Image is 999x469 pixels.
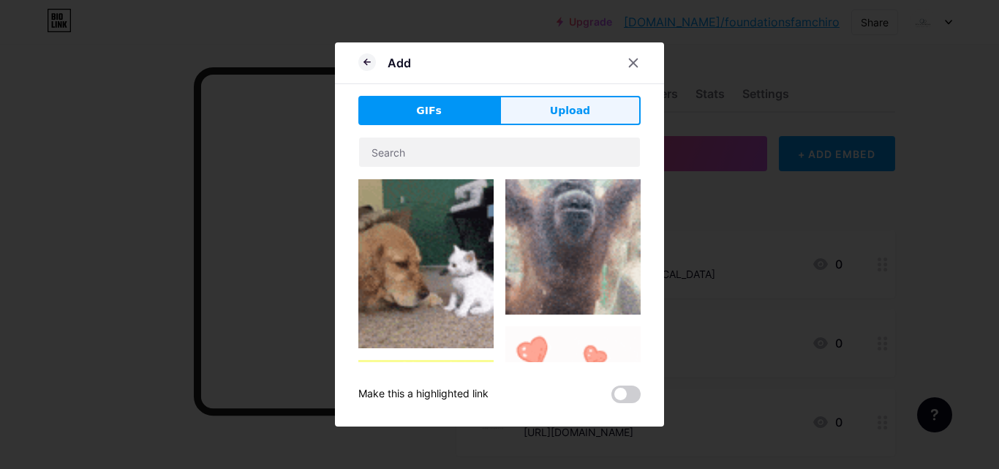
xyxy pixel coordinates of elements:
[550,103,590,119] span: Upload
[359,138,640,167] input: Search
[499,96,641,125] button: Upload
[358,386,489,403] div: Make this a highlighted link
[388,54,411,72] div: Add
[505,179,641,315] img: Gihpy
[358,179,494,348] img: Gihpy
[505,326,641,462] img: Gihpy
[358,96,499,125] button: GIFs
[416,103,442,119] span: GIFs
